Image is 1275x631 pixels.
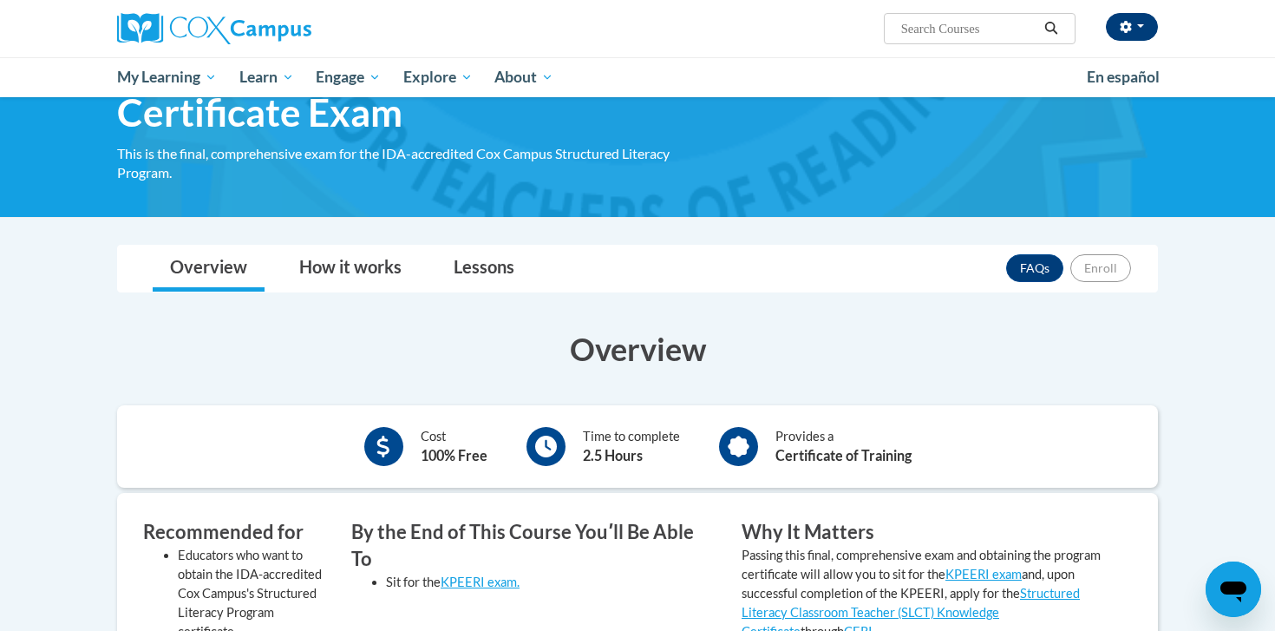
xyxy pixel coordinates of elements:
span: Engage [316,67,381,88]
div: Cost [421,427,487,466]
h3: Recommended for [143,519,325,546]
b: 100% Free [421,447,487,463]
a: FAQs [1006,254,1063,282]
button: Account Settings [1106,13,1158,41]
button: Search [1038,18,1064,39]
div: Provides a [775,427,912,466]
a: About [484,57,566,97]
div: Time to complete [583,427,680,466]
img: Cox Campus [117,13,311,44]
li: Sit for the [386,573,716,592]
a: Overview [153,246,265,292]
input: Search Courses [899,18,1038,39]
div: This is the final, comprehensive exam for the IDA-accredited Cox Campus Structured Literacy Program. [117,144,716,182]
span: My Learning [117,67,217,88]
div: Main menu [91,57,1184,97]
a: Cox Campus [117,13,447,44]
h3: Overview [117,327,1158,371]
span: En español [1087,68,1160,86]
a: En español [1076,59,1171,95]
iframe: Button to launch messaging window [1206,562,1261,617]
span: Explore [403,67,473,88]
b: Certificate of Training [775,447,912,463]
b: 2.5 Hours [583,447,643,463]
span: About [494,67,553,88]
button: Enroll [1070,254,1131,282]
a: Learn [228,57,305,97]
span: Learn [239,67,294,88]
a: Explore [392,57,484,97]
a: Lessons [436,246,532,292]
a: KPEERI exam. [441,575,520,589]
h3: Why It Matters [742,519,1106,546]
a: How it works [282,246,419,292]
a: Engage [304,57,392,97]
h3: By the End of This Course Youʹll Be Able To [351,519,716,573]
a: KPEERI exam [945,567,1022,582]
a: My Learning [106,57,228,97]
